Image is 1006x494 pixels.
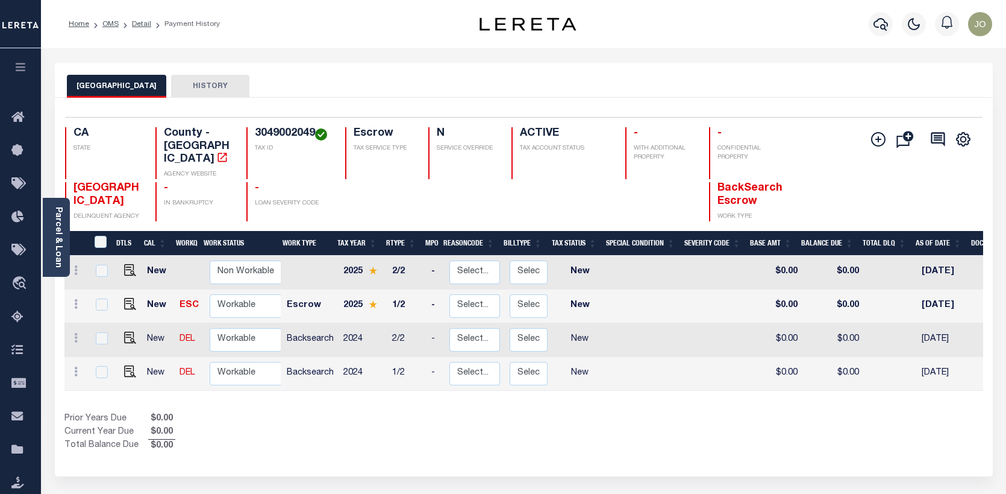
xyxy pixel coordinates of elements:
[552,323,607,357] td: New
[751,357,802,391] td: $0.00
[139,231,171,256] th: CAL: activate to sort column ascending
[64,231,87,256] th: &nbsp;&nbsp;&nbsp;&nbsp;&nbsp;&nbsp;&nbsp;&nbsp;&nbsp;&nbsp;
[354,127,414,141] h4: Escrow
[520,144,611,153] p: TAX ACCOUNT STATUS
[142,256,175,290] td: New
[255,144,331,153] p: TAX ID
[911,231,966,256] th: As of Date: activate to sort column ascending
[142,323,175,357] td: New
[278,231,333,256] th: Work Type
[255,127,331,141] h4: 3049002049
[339,256,387,290] td: 2025
[199,231,281,256] th: Work Status
[634,128,638,139] span: -
[102,21,119,28] a: OMS
[751,290,802,323] td: $0.00
[164,170,232,179] p: AGENCY WEBSITE
[354,144,414,153] p: TAX SERVICE TYPE
[64,413,148,426] td: Prior Years Due
[282,357,339,391] td: Backsearch
[966,231,987,256] th: Docs
[680,231,745,256] th: Severity Code: activate to sort column ascending
[148,426,175,439] span: $0.00
[339,290,387,323] td: 2025
[745,231,796,256] th: Base Amt: activate to sort column ascending
[54,207,62,268] a: Parcel & Loan
[180,301,199,309] a: ESC
[387,323,426,357] td: 2/2
[796,231,858,256] th: Balance Due: activate to sort column ascending
[339,323,387,357] td: 2024
[717,183,783,207] span: BackSearch Escrow
[73,144,142,153] p: STATE
[67,75,166,98] button: [GEOGRAPHIC_DATA]
[369,267,377,274] img: Star.svg
[142,357,175,391] td: New
[546,231,601,256] th: Tax Status: activate to sort column ascending
[802,256,864,290] td: $0.00
[180,335,195,343] a: DEL
[387,256,426,290] td: 2/2
[751,323,802,357] td: $0.00
[387,290,426,323] td: 1/2
[164,127,232,166] h4: County - [GEOGRAPHIC_DATA]
[751,256,802,290] td: $0.00
[499,231,546,256] th: BillType: activate to sort column ascending
[420,231,439,256] th: MPO
[64,439,148,452] td: Total Balance Due
[917,256,972,290] td: [DATE]
[87,231,112,256] th: &nbsp;
[64,426,148,439] td: Current Year Due
[917,290,972,323] td: [DATE]
[333,231,381,256] th: Tax Year: activate to sort column ascending
[132,21,151,28] a: Detail
[111,231,139,256] th: DTLS
[802,357,864,391] td: $0.00
[381,231,420,256] th: RType: activate to sort column ascending
[387,357,426,391] td: 1/2
[255,199,331,208] p: LOAN SEVERITY CODE
[917,357,972,391] td: [DATE]
[717,128,722,139] span: -
[552,357,607,391] td: New
[142,290,175,323] td: New
[73,212,142,221] p: DELINQUENT AGENCY
[802,323,864,357] td: $0.00
[73,127,142,141] h4: CA
[69,21,89,28] a: Home
[439,231,499,256] th: ReasonCode: activate to sort column ascending
[426,290,445,323] td: -
[426,323,445,357] td: -
[11,276,31,292] i: travel_explore
[520,127,611,141] h4: ACTIVE
[634,144,694,162] p: WITH ADDITIONAL PROPERTY
[917,323,972,357] td: [DATE]
[858,231,911,256] th: Total DLQ: activate to sort column ascending
[717,144,786,162] p: CONFIDENTIAL PROPERTY
[552,290,607,323] td: New
[437,144,497,153] p: SERVICE OVERRIDE
[480,17,576,31] img: logo-dark.svg
[171,231,199,256] th: WorkQ
[73,183,139,207] span: [GEOGRAPHIC_DATA]
[802,290,864,323] td: $0.00
[282,290,339,323] td: Escrow
[437,127,497,141] h4: N
[717,212,786,221] p: WORK TYPE
[968,12,992,36] img: svg+xml;base64,PHN2ZyB4bWxucz0iaHR0cDovL3d3dy53My5vcmcvMjAwMC9zdmciIHBvaW50ZXItZXZlbnRzPSJub25lIi...
[255,183,259,194] span: -
[552,256,607,290] td: New
[148,413,175,426] span: $0.00
[180,369,195,377] a: DEL
[164,183,168,194] span: -
[426,357,445,391] td: -
[282,323,339,357] td: Backsearch
[164,199,232,208] p: IN BANKRUPTCY
[369,300,377,308] img: Star.svg
[151,19,220,30] li: Payment History
[426,256,445,290] td: -
[339,357,387,391] td: 2024
[601,231,680,256] th: Special Condition: activate to sort column ascending
[171,75,249,98] button: HISTORY
[148,440,175,453] span: $0.00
